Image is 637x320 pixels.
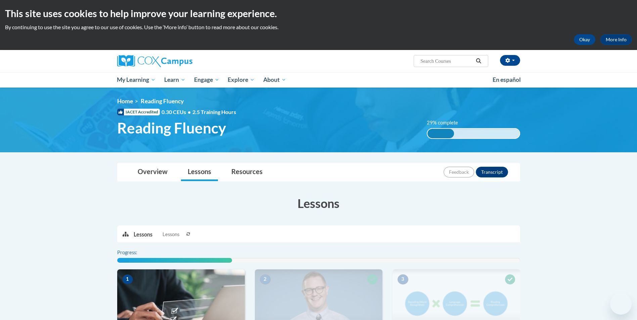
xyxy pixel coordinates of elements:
[107,72,530,88] div: Main menu
[117,195,520,212] h3: Lessons
[574,34,595,45] button: Okay
[5,7,632,20] h2: This site uses cookies to help improve your learning experience.
[163,231,179,238] span: Lessons
[259,72,290,88] a: About
[131,163,174,181] a: Overview
[493,76,521,83] span: En español
[113,72,160,88] a: My Learning
[162,108,192,116] span: 0.30 CEUs
[117,109,160,115] span: IACET Accredited
[228,76,255,84] span: Explore
[427,119,465,126] label: 29% complete
[260,274,271,284] span: 2
[476,167,508,177] button: Transcript
[420,57,473,65] input: Search Courses
[488,73,525,87] a: En español
[473,57,484,65] button: Search
[117,98,133,105] a: Home
[181,163,218,181] a: Lessons
[160,72,190,88] a: Learn
[188,109,191,115] span: •
[117,55,192,67] img: Cox Campus
[5,23,632,31] p: By continuing to use the site you agree to our use of cookies. Use the ‘More info’ button to read...
[610,293,632,315] iframe: Button to launch messaging window
[500,55,520,66] button: Account Settings
[600,34,632,45] a: More Info
[117,249,156,256] label: Progress:
[225,163,269,181] a: Resources
[194,76,219,84] span: Engage
[427,129,454,138] div: 29% complete
[190,72,224,88] a: Engage
[164,76,185,84] span: Learn
[223,72,259,88] a: Explore
[192,109,236,115] span: 2.5 Training Hours
[444,167,474,177] button: Feedback
[263,76,286,84] span: About
[141,98,184,105] span: Reading Fluency
[398,274,408,284] span: 3
[117,76,155,84] span: My Learning
[122,274,133,284] span: 1
[134,231,152,238] p: Lessons
[117,119,226,137] span: Reading Fluency
[117,55,245,67] a: Cox Campus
